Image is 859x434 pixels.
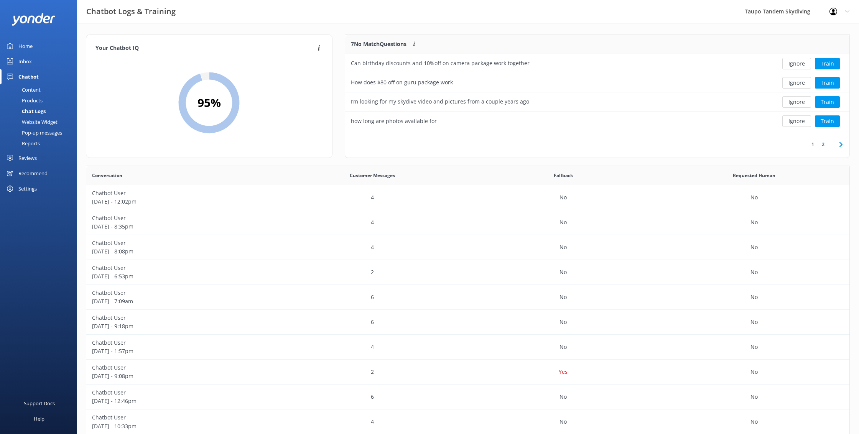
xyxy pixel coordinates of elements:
div: row [86,285,849,310]
p: [DATE] - 12:02pm [92,197,272,206]
div: row [345,73,849,92]
p: [DATE] - 8:35pm [92,222,272,231]
p: No [560,268,567,276]
p: Chatbot User [92,363,272,372]
span: Customer Messages [350,172,395,179]
div: row [345,92,849,112]
div: Settings [18,181,37,196]
button: Ignore [782,58,811,69]
p: No [750,268,758,276]
p: 4 [371,218,374,227]
button: Ignore [782,115,811,127]
p: 4 [371,193,374,202]
p: [DATE] - 1:57pm [92,347,272,355]
p: No [560,318,567,326]
div: I’m looking for my skydive video and pictures from a couple years ago [351,97,529,106]
p: No [560,243,567,252]
div: Support Docs [24,396,55,411]
p: No [750,218,758,227]
a: Chat Logs [5,106,77,117]
p: Chatbot User [92,214,272,222]
div: Reviews [18,150,37,166]
a: Reports [5,138,77,149]
p: [DATE] - 10:33pm [92,422,272,431]
div: Chatbot [18,69,39,84]
div: Reports [5,138,40,149]
a: 1 [808,141,818,148]
span: Fallback [554,172,573,179]
p: No [560,393,567,401]
p: No [560,193,567,202]
p: 7 No Match Questions [351,40,406,48]
div: Pop-up messages [5,127,62,138]
div: Help [34,411,44,426]
div: row [86,360,849,385]
div: Can birthday discounts and 10%off on camera package work together [351,59,530,67]
div: row [86,335,849,360]
p: No [750,368,758,376]
a: 2 [818,141,828,148]
h2: 95 % [197,94,221,112]
button: Train [815,96,840,108]
p: Chatbot User [92,264,272,272]
img: yonder-white-logo.png [12,13,56,26]
div: row [86,260,849,285]
div: Recommend [18,166,48,181]
div: how long are photos available for [351,117,437,125]
div: row [86,235,849,260]
a: Content [5,84,77,95]
button: Ignore [782,96,811,108]
span: Requested Human [733,172,775,179]
div: row [86,210,849,235]
button: Ignore [782,77,811,89]
div: grid [345,54,849,131]
div: row [345,54,849,73]
h3: Chatbot Logs & Training [86,5,176,18]
p: 6 [371,293,374,301]
p: [DATE] - 9:08pm [92,372,272,380]
p: No [750,393,758,401]
p: Chatbot User [92,239,272,247]
p: Yes [559,368,568,376]
span: Conversation [92,172,122,179]
p: No [750,193,758,202]
button: Train [815,115,840,127]
p: No [560,418,567,426]
p: [DATE] - 8:08pm [92,247,272,256]
p: Chatbot User [92,388,272,397]
p: No [750,318,758,326]
p: 2 [371,268,374,276]
p: [DATE] - 12:46pm [92,397,272,405]
div: Home [18,38,33,54]
p: No [750,343,758,351]
div: row [86,385,849,409]
p: 2 [371,368,374,376]
a: Products [5,95,77,106]
p: [DATE] - 7:09am [92,297,272,306]
p: 6 [371,318,374,326]
p: No [750,293,758,301]
p: [DATE] - 6:53pm [92,272,272,281]
p: Chatbot User [92,339,272,347]
p: [DATE] - 9:18pm [92,322,272,330]
div: row [345,112,849,131]
div: Products [5,95,43,106]
div: Website Widget [5,117,58,127]
p: 4 [371,418,374,426]
p: 4 [371,243,374,252]
p: 4 [371,343,374,351]
button: Train [815,58,840,69]
p: Chatbot User [92,413,272,422]
p: No [750,243,758,252]
div: row [86,310,849,335]
p: No [560,218,567,227]
a: Website Widget [5,117,77,127]
div: Content [5,84,41,95]
p: Chatbot User [92,289,272,297]
p: 6 [371,393,374,401]
a: Pop-up messages [5,127,77,138]
p: Chatbot User [92,189,272,197]
div: row [86,185,849,210]
p: No [560,293,567,301]
p: No [560,343,567,351]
